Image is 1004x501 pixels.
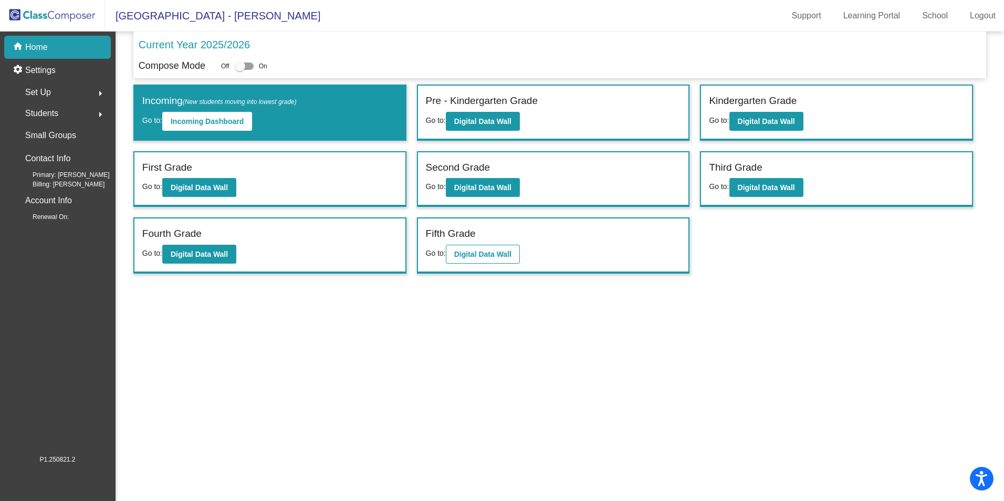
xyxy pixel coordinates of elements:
[105,7,320,24] span: [GEOGRAPHIC_DATA] - [PERSON_NAME]
[142,160,192,175] label: First Grade
[729,112,803,131] button: Digital Data Wall
[171,250,228,258] b: Digital Data Wall
[142,249,162,257] span: Go to:
[259,61,267,71] span: On
[139,59,205,73] p: Compose Mode
[13,64,25,77] mat-icon: settings
[709,160,762,175] label: Third Grade
[426,160,490,175] label: Second Grade
[454,250,511,258] b: Digital Data Wall
[426,182,446,191] span: Go to:
[16,180,104,189] span: Billing: [PERSON_NAME]
[142,93,297,109] label: Incoming
[426,249,446,257] span: Go to:
[709,93,797,109] label: Kindergarten Grade
[142,116,162,124] span: Go to:
[729,178,803,197] button: Digital Data Wall
[738,183,795,192] b: Digital Data Wall
[13,41,25,54] mat-icon: home
[221,61,229,71] span: Off
[171,117,244,126] b: Incoming Dashboard
[709,116,729,124] span: Go to:
[709,182,729,191] span: Go to:
[835,7,909,24] a: Learning Portal
[961,7,1004,24] a: Logout
[25,193,72,208] p: Account Info
[142,226,202,242] label: Fourth Grade
[446,112,520,131] button: Digital Data Wall
[25,128,76,143] p: Small Groups
[16,212,69,222] span: Renewal On:
[914,7,956,24] a: School
[426,116,446,124] span: Go to:
[25,106,58,121] span: Students
[139,37,250,53] p: Current Year 2025/2026
[446,178,520,197] button: Digital Data Wall
[16,170,110,180] span: Primary: [PERSON_NAME]
[426,93,538,109] label: Pre - Kindergarten Grade
[738,117,795,126] b: Digital Data Wall
[454,117,511,126] b: Digital Data Wall
[94,87,107,100] mat-icon: arrow_right
[25,85,51,100] span: Set Up
[162,178,236,197] button: Digital Data Wall
[25,64,56,77] p: Settings
[94,108,107,121] mat-icon: arrow_right
[454,183,511,192] b: Digital Data Wall
[142,182,162,191] span: Go to:
[446,245,520,264] button: Digital Data Wall
[25,151,70,166] p: Contact Info
[25,41,48,54] p: Home
[183,98,297,106] span: (New students moving into lowest grade)
[171,183,228,192] b: Digital Data Wall
[783,7,830,24] a: Support
[426,226,476,242] label: Fifth Grade
[162,112,252,131] button: Incoming Dashboard
[162,245,236,264] button: Digital Data Wall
